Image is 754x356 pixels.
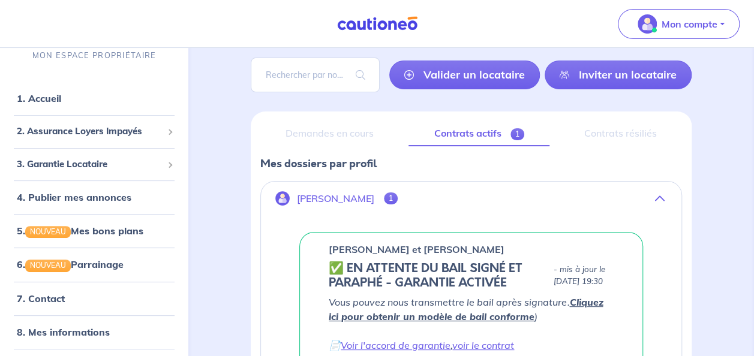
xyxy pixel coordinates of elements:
[545,61,692,89] a: Inviter un locataire
[17,125,163,139] span: 2. Assurance Loyers Impayés
[17,225,143,237] a: 5.NOUVEAUMes bons plans
[32,50,156,61] p: MON ESPACE PROPRIÉTAIRE
[332,16,422,31] img: Cautioneo
[662,17,717,31] p: Mon compte
[17,192,131,204] a: 4. Publier mes annonces
[17,292,65,304] a: 7. Contact
[638,14,657,34] img: illu_account_valid_menu.svg
[384,192,398,204] span: 1
[329,296,603,322] em: Vous pouvez nous transmettre le bail après signature. )
[17,93,61,105] a: 1. Accueil
[329,339,514,351] em: 📄 ,
[329,261,548,290] h5: ✅️️️ EN ATTENTE DU BAIL SIGNÉ ET PARAPHÉ - GARANTIE ACTIVÉE
[5,120,184,144] div: 2. Assurance Loyers Impayés
[275,191,290,206] img: illu_account.svg
[251,58,380,92] input: Rechercher par nom / prénom / mail du locataire
[17,326,110,338] a: 8. Mes informations
[5,320,184,344] div: 8. Mes informations
[618,9,740,39] button: illu_account_valid_menu.svgMon compte
[260,156,682,171] p: Mes dossiers par profil
[5,219,184,243] div: 5.NOUVEAUMes bons plans
[5,253,184,277] div: 6.NOUVEAUParrainage
[510,128,524,140] span: 1
[408,121,549,146] a: Contrats actifs1
[17,259,124,271] a: 6.NOUVEAUParrainage
[5,87,184,111] div: 1. Accueil
[553,264,614,288] p: - mis à jour le [DATE] 19:30
[297,193,374,204] p: [PERSON_NAME]
[5,153,184,176] div: 3. Garantie Locataire
[389,61,540,89] a: Valider un locataire
[341,58,380,92] span: search
[452,339,514,351] a: voir le contrat
[329,261,614,290] div: state: CONTRACT-SIGNED, Context: IN-LANDLORD,IS-GL-CAUTION-IN-LANDLORD
[261,184,681,213] button: [PERSON_NAME]1
[5,186,184,210] div: 4. Publier mes annonces
[329,242,504,257] p: [PERSON_NAME] et [PERSON_NAME]
[17,158,163,171] span: 3. Garantie Locataire
[341,339,450,351] a: Voir l'accord de garantie
[5,286,184,310] div: 7. Contact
